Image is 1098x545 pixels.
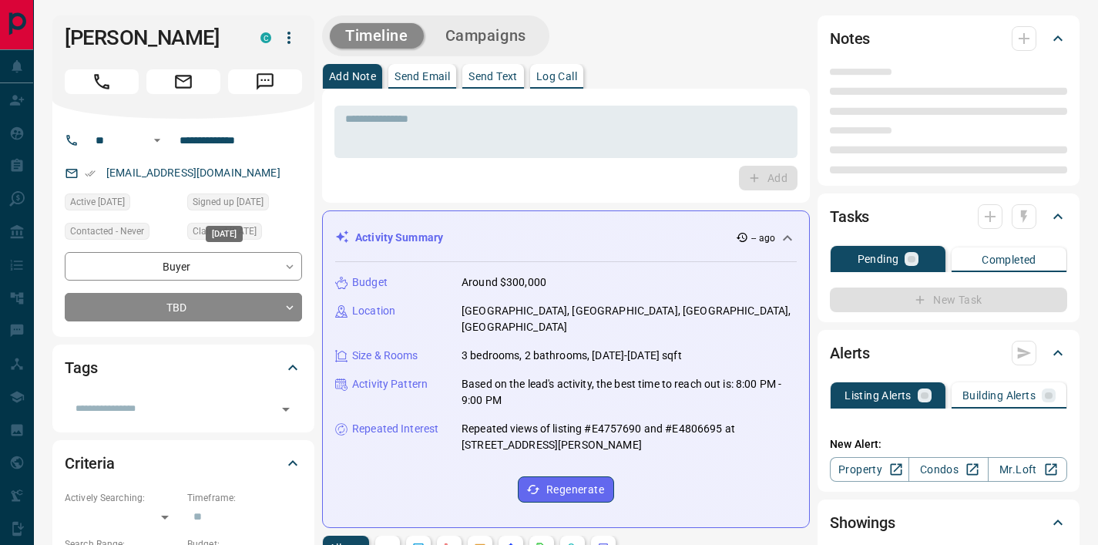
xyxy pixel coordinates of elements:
p: Location [352,303,395,319]
h2: Tags [65,355,97,380]
span: Contacted - Never [70,224,144,239]
span: Call [65,69,139,94]
span: Signed up [DATE] [193,194,264,210]
p: New Alert: [830,436,1067,452]
p: Add Note [329,71,376,82]
a: Property [830,457,909,482]
p: Listing Alerts [844,390,912,401]
button: Open [148,131,166,150]
p: Based on the lead's activity, the best time to reach out is: 8:00 PM - 9:00 PM [462,376,797,409]
p: Log Call [536,71,577,82]
p: Building Alerts [962,390,1036,401]
p: Activity Summary [355,230,443,246]
p: Repeated views of listing #E4757690 and #E4806695 at [STREET_ADDRESS][PERSON_NAME] [462,421,797,453]
a: Mr.Loft [988,457,1067,482]
div: TBD [65,293,302,321]
div: Tasks [830,198,1067,235]
p: Pending [858,254,899,264]
p: [GEOGRAPHIC_DATA], [GEOGRAPHIC_DATA], [GEOGRAPHIC_DATA], [GEOGRAPHIC_DATA] [462,303,797,335]
h1: [PERSON_NAME] [65,25,237,50]
h2: Showings [830,510,895,535]
h2: Alerts [830,341,870,365]
p: Budget [352,274,388,291]
a: Condos [908,457,988,482]
p: Actively Searching: [65,491,180,505]
div: Criteria [65,445,302,482]
h2: Tasks [830,204,869,229]
p: 3 bedrooms, 2 bathrooms, [DATE]-[DATE] sqft [462,348,682,364]
button: Timeline [330,23,424,49]
button: Campaigns [430,23,542,49]
div: Activity Summary-- ago [335,224,797,252]
span: Claimed [DATE] [193,224,257,239]
div: Tue Sep 09 2025 [187,223,302,244]
span: Email [146,69,220,94]
div: Alerts [830,335,1067,372]
p: Timeframe: [187,491,302,505]
span: Message [228,69,302,94]
p: Send Text [468,71,518,82]
p: Around $300,000 [462,274,546,291]
div: condos.ca [260,32,271,43]
p: Activity Pattern [352,376,428,392]
div: Showings [830,504,1067,541]
p: Completed [982,254,1036,265]
h2: Criteria [65,451,115,476]
p: Size & Rooms [352,348,418,364]
svg: Email Verified [85,168,96,179]
span: Active [DATE] [70,194,125,210]
button: Regenerate [518,476,614,503]
a: [EMAIL_ADDRESS][DOMAIN_NAME] [106,167,280,179]
h2: Notes [830,26,870,51]
div: Wed Oct 25 2017 [187,193,302,215]
p: Repeated Interest [352,421,438,437]
div: Notes [830,20,1067,57]
p: Send Email [395,71,450,82]
p: -- ago [751,231,775,245]
button: Open [275,399,297,420]
div: Buyer [65,252,302,281]
div: [DATE] [206,226,243,242]
div: Fri Sep 05 2025 [65,193,180,215]
div: Tags [65,349,302,386]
